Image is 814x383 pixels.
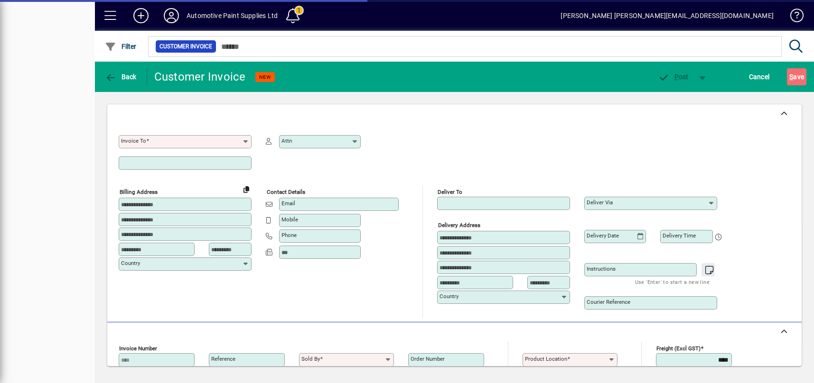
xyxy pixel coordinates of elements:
mat-hint: Use 'Enter' to start a new line [635,276,710,287]
div: [PERSON_NAME] [PERSON_NAME][EMAIL_ADDRESS][DOMAIN_NAME] [561,8,774,23]
mat-label: Deliver To [438,189,462,195]
mat-label: Deliver via [587,199,613,206]
button: Filter [103,38,139,55]
mat-label: Invoice To [121,137,146,144]
mat-label: Reference [211,356,235,362]
span: Filter [105,43,137,50]
button: Profile [156,7,187,24]
mat-label: Delivery date [587,232,619,239]
mat-label: Phone [281,232,297,238]
button: Save [787,68,806,85]
span: ost [658,73,689,81]
span: ave [789,69,804,84]
mat-label: Email [281,200,295,207]
span: NEW [259,74,271,80]
mat-label: Freight (excl GST) [656,345,701,352]
button: Post [653,68,693,85]
mat-label: Mobile [281,216,298,223]
button: Copy to Delivery address [239,182,254,197]
mat-label: Attn [281,137,292,144]
span: Back [105,73,137,81]
span: S [789,73,793,81]
mat-label: Sold by [301,356,320,362]
div: Customer Invoice [154,69,246,84]
div: Automotive Paint Supplies Ltd [187,8,278,23]
mat-label: Instructions [587,265,616,272]
mat-label: Courier Reference [587,299,630,305]
app-page-header-button: Back [95,68,147,85]
mat-label: Country [121,260,140,266]
button: Add [126,7,156,24]
mat-label: Invoice number [119,345,157,352]
button: Back [103,68,139,85]
mat-label: Country [440,293,458,300]
mat-label: Delivery time [663,232,696,239]
span: Customer Invoice [159,42,212,51]
button: Cancel [747,68,772,85]
mat-label: Product location [525,356,567,362]
span: Cancel [749,69,770,84]
a: Knowledge Base [783,2,802,33]
mat-label: Order number [411,356,445,362]
span: P [674,73,679,81]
